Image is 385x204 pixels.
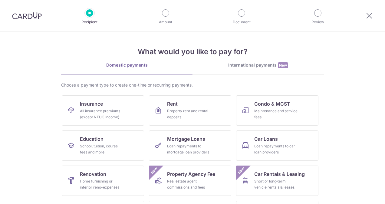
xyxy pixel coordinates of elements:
a: Mortgage LoansLoan repayments to mortgage loan providers [149,130,231,161]
div: Property rent and rental deposits [167,108,211,120]
div: School, tuition, course fees and more [80,143,123,155]
div: International payments [192,62,324,68]
span: Property Agency Fee [167,170,215,178]
h4: What would you like to pay for? [61,46,324,57]
div: Loan repayments to mortgage loan providers [167,143,211,155]
a: Property Agency FeeReal estate agent commissions and feesNew [149,166,231,196]
p: Recipient [67,19,112,25]
p: Amount [143,19,188,25]
p: Review [295,19,340,25]
span: Rent [167,100,178,107]
a: EducationSchool, tuition, course fees and more [62,130,144,161]
div: Domestic payments [61,62,192,68]
a: InsuranceAll insurance premiums (except NTUC Income) [62,95,144,126]
span: New [149,166,159,176]
span: New [236,166,246,176]
a: RenovationHome furnishing or interior reno-expenses [62,166,144,196]
span: Renovation [80,170,106,178]
span: Car Loans [254,135,278,143]
div: Short or long‑term vehicle rentals & leases [254,178,298,190]
span: Condo & MCST [254,100,290,107]
a: Car LoansLoan repayments to car loan providers [236,130,318,161]
span: New [278,62,288,68]
div: Maintenance and service fees [254,108,298,120]
img: CardUp [12,12,42,19]
div: Loan repayments to car loan providers [254,143,298,155]
p: Document [219,19,264,25]
span: Car Rentals & Leasing [254,170,305,178]
div: All insurance premiums (except NTUC Income) [80,108,123,120]
span: Education [80,135,104,143]
span: Insurance [80,100,103,107]
a: RentProperty rent and rental deposits [149,95,231,126]
span: Mortgage Loans [167,135,205,143]
div: Home furnishing or interior reno-expenses [80,178,123,190]
a: Condo & MCSTMaintenance and service fees [236,95,318,126]
div: Real estate agent commissions and fees [167,178,211,190]
div: Choose a payment type to create one-time or recurring payments. [61,82,324,88]
a: Car Rentals & LeasingShort or long‑term vehicle rentals & leasesNew [236,166,318,196]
